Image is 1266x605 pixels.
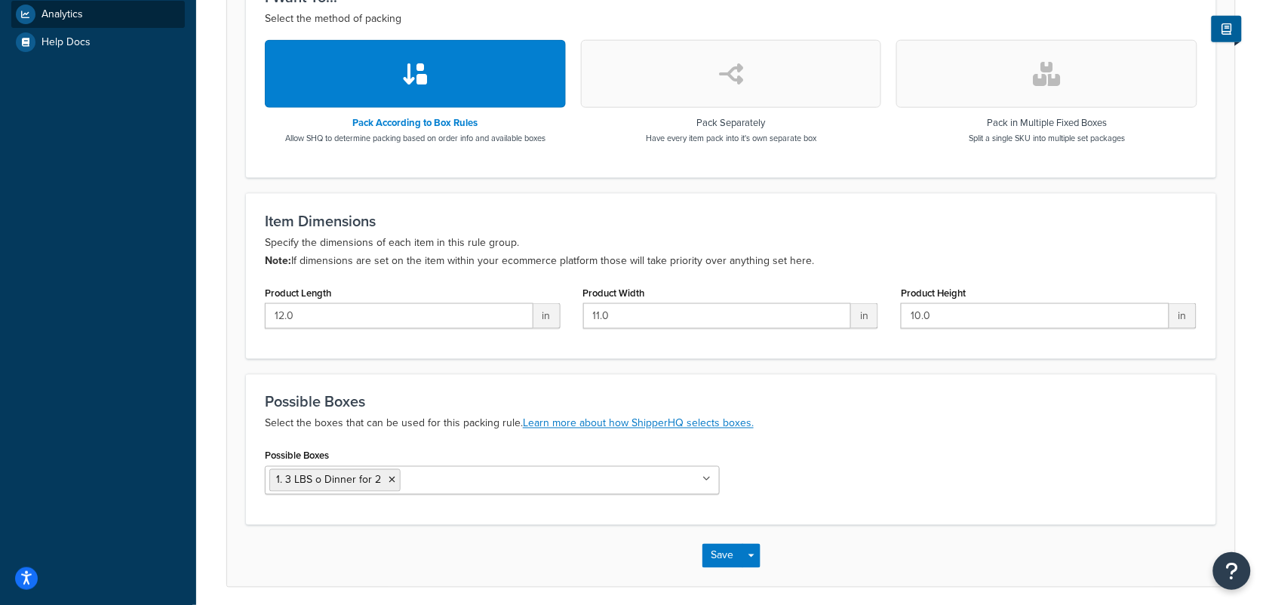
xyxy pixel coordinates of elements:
[1213,552,1251,590] button: Open Resource Center
[265,213,1197,229] h3: Item Dimensions
[265,450,329,462] label: Possible Boxes
[702,544,743,568] button: Save
[265,253,291,269] b: Note:
[11,29,185,56] a: Help Docs
[969,132,1125,144] p: Split a single SKU into multiple set packages
[276,472,381,488] span: 1. 3 LBS o Dinner for 2
[1212,16,1242,42] button: Show Help Docs
[265,394,1197,410] h3: Possible Boxes
[265,415,1197,433] p: Select the boxes that can be used for this packing rule.
[265,234,1197,270] p: Specify the dimensions of each item in this rule group. If dimensions are set on the item within ...
[265,10,1197,28] p: Select the method of packing
[523,416,754,431] a: Learn more about how ShipperHQ selects boxes.
[901,287,966,299] label: Product Height
[285,118,545,128] h3: Pack According to Box Rules
[41,36,91,49] span: Help Docs
[11,1,185,28] a: Analytics
[285,132,545,144] p: Allow SHQ to determine packing based on order info and available boxes
[41,8,83,21] span: Analytics
[646,132,816,144] p: Have every item pack into it's own separate box
[1169,303,1197,329] span: in
[969,118,1125,128] h3: Pack in Multiple Fixed Boxes
[265,287,331,299] label: Product Length
[646,118,816,128] h3: Pack Separately
[851,303,878,329] span: in
[583,287,645,299] label: Product Width
[533,303,561,329] span: in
